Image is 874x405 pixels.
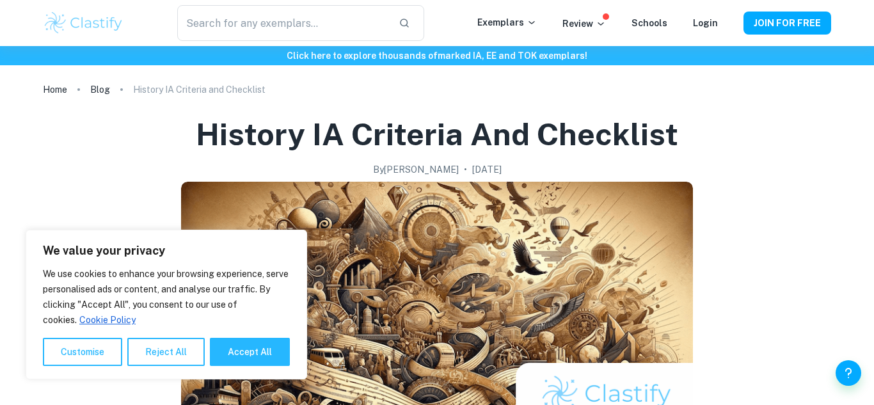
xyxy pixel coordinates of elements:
[562,17,606,31] p: Review
[464,163,467,177] p: •
[79,314,136,326] a: Cookie Policy
[3,49,871,63] h6: Click here to explore thousands of marked IA, EE and TOK exemplars !
[90,81,110,99] a: Blog
[43,266,290,328] p: We use cookies to enhance your browsing experience, serve personalised ads or content, and analys...
[693,18,718,28] a: Login
[43,81,67,99] a: Home
[632,18,667,28] a: Schools
[210,338,290,366] button: Accept All
[133,83,266,97] p: History IA Criteria and Checklist
[177,5,388,41] input: Search for any exemplars...
[743,12,831,35] button: JOIN FOR FREE
[472,163,502,177] h2: [DATE]
[43,10,124,36] img: Clastify logo
[477,15,537,29] p: Exemplars
[836,360,861,386] button: Help and Feedback
[196,114,678,155] h1: History IA Criteria and Checklist
[43,243,290,258] p: We value your privacy
[127,338,205,366] button: Reject All
[26,230,307,379] div: We value your privacy
[43,338,122,366] button: Customise
[373,163,459,177] h2: By [PERSON_NAME]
